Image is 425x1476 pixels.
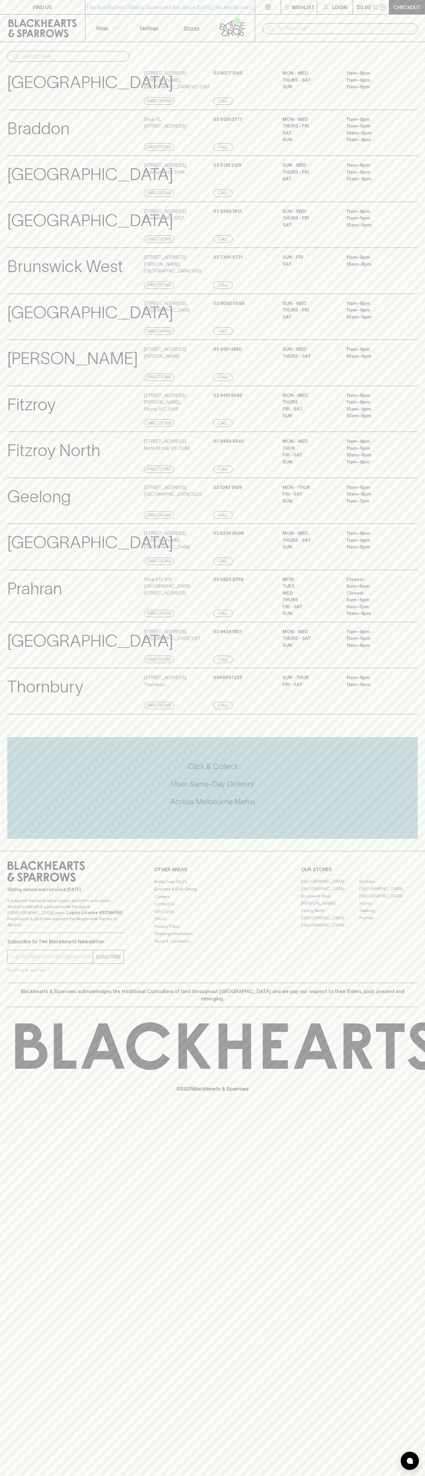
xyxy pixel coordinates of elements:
[213,374,233,381] a: Call
[144,628,200,642] p: [STREET_ADDRESS] , [GEOGRAPHIC_DATA] 3121
[213,466,233,473] a: Call
[170,15,213,42] a: Stores
[144,116,186,130] p: Shop 15 , [STREET_ADDRESS]
[213,97,233,105] a: Call
[301,900,359,907] a: [PERSON_NAME]
[393,4,421,11] p: Checkout
[346,681,401,688] p: 11am – 9pm
[213,346,242,353] p: 03 9191 4850
[7,967,124,973] p: We will never spam you
[144,702,174,709] a: Directions
[346,130,401,137] p: 10am – 9pm
[292,4,315,11] p: Wishlist
[359,914,418,922] a: Prahran
[7,628,173,654] p: [GEOGRAPHIC_DATA]
[332,4,347,11] p: Login
[283,215,337,222] p: THURS - FRI
[154,878,271,885] a: Bottle Drop FAQ's
[346,610,401,617] p: 10am – 5pm
[7,208,173,233] p: [GEOGRAPHIC_DATA]
[346,484,401,491] p: 11am – 8pm
[346,254,401,261] p: 11am – 8pm
[154,900,271,908] a: Contact Us
[283,346,337,353] p: SUN - WED
[283,123,337,130] p: THURS - FRI
[283,596,337,603] p: THURS
[346,544,401,551] p: 11am – 8pm
[283,136,337,143] p: SUN
[283,261,337,268] p: SAT
[346,576,401,583] p: Closed –
[33,4,52,11] p: FIND US
[346,300,401,307] p: 11am – 8pm
[346,445,401,452] p: 11am – 9pm
[67,910,122,915] strong: Liquor License #32064953
[7,897,124,928] p: It is against the law to sell or supply alcohol to, or to obtain alcohol on behalf of a person un...
[213,656,233,663] a: Call
[407,1458,413,1464] img: bubble-icon
[7,70,173,95] p: [GEOGRAPHIC_DATA]
[346,392,401,399] p: 11am – 8pm
[359,907,418,914] a: Geelong
[213,628,242,635] p: 03 9428 1801
[346,77,401,84] p: 11am – 9pm
[283,77,337,84] p: THURS - SAT
[7,530,173,555] p: [GEOGRAPHIC_DATA]
[144,162,187,176] p: [STREET_ADDRESS] , Brunswick VIC 3056
[283,222,337,229] p: SAT
[213,419,233,427] a: Call
[346,452,401,459] p: 10am – 9pm
[96,25,108,32] p: Shop
[283,537,337,544] p: THURS - SAT
[283,300,337,307] p: SUN - WED
[283,208,337,215] p: SUN - WED
[359,893,418,900] a: [GEOGRAPHIC_DATA]
[283,674,337,681] p: Sun - Thur
[7,674,83,699] p: Thornbury
[283,353,337,360] p: THURS - SAT
[283,628,337,635] p: MON - WED
[301,878,359,885] a: [GEOGRAPHIC_DATA]
[12,952,93,962] input: e.g. jane@blackheartsandsparrows.com.au
[144,327,174,335] a: Directions
[7,392,56,417] p: Fitzroy
[7,938,124,945] p: Subscribe to The Blackhearts Newsletter
[283,314,337,321] p: SAT
[7,254,123,279] p: Brunswick West
[283,583,337,590] p: TUES
[283,544,337,551] p: SUN
[346,162,401,169] p: 11am – 8pm
[346,208,401,215] p: 11am – 8pm
[144,70,212,91] p: [STREET_ADDRESS][PERSON_NAME] , [GEOGRAPHIC_DATA] VIC 3067
[283,484,337,491] p: MON - THUR
[346,459,401,466] p: 11am – 8pm
[346,583,401,590] p: 9am – 6pm
[144,374,174,381] a: Directions
[346,438,401,445] p: 11am – 8pm
[144,235,174,243] a: Directions
[283,169,337,176] p: THURS - FRI
[283,162,337,169] p: SUN - WED
[213,143,233,151] a: Call
[144,484,202,498] p: [STREET_ADDRESS] , [GEOGRAPHIC_DATA] 3220
[346,628,401,635] p: 11am – 8pm
[346,222,401,229] p: 10am – 9pm
[154,866,271,873] p: OTHER AREAS
[283,610,337,617] p: SUN
[7,737,418,839] div: Call to action block
[301,893,359,900] a: Brunswick West
[283,116,337,123] p: MON - WED
[283,438,337,445] p: MON - WED
[283,392,337,399] p: MON - WED
[144,282,174,289] a: Directions
[346,116,401,123] p: 11am – 8pm
[144,300,190,314] p: [STREET_ADDRESS] , [GEOGRAPHIC_DATA]
[346,215,401,222] p: 11am – 9pm
[283,498,337,505] p: SUN
[213,558,233,565] a: Call
[346,123,401,130] p: 11am – 9pm
[7,484,71,509] p: Geelong
[213,327,233,335] a: Call
[154,886,271,893] a: Business & Bulk Gifting
[154,923,271,930] a: Privacy Policy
